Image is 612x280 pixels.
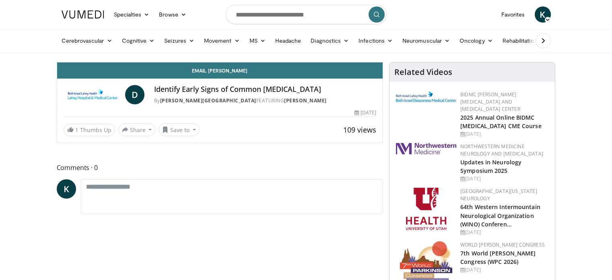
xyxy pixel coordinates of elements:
a: Northwestern Medicine Neurology and [MEDICAL_DATA] [460,143,543,157]
img: 2a462fb6-9365-492a-ac79-3166a6f924d8.png.150x105_q85_autocrop_double_scale_upscale_version-0.2.jpg [396,143,456,154]
span: Comments 0 [57,162,383,173]
a: [PERSON_NAME] [284,97,327,104]
a: Specialties [109,6,155,23]
a: Movement [199,33,245,49]
a: Updates in Neurology Symposium 2025 [460,158,521,174]
a: 64th Western Intermountain Neurological Organization (WINO) Conferen… [460,203,540,228]
a: 2025 Annual Online BIDMC [MEDICAL_DATA] CME Course [460,114,542,130]
h4: Identify Early Signs of Common [MEDICAL_DATA] [154,85,376,94]
a: Cognitive [117,33,160,49]
a: World [PERSON_NAME] Congress [460,241,545,248]
div: [DATE] [354,109,376,116]
a: Email [PERSON_NAME] [57,62,383,79]
span: 1 [75,126,78,134]
a: Seizures [159,33,199,49]
h4: Related Videos [394,67,452,77]
img: c96b19ec-a48b-46a9-9095-935f19585444.png.150x105_q85_autocrop_double_scale_upscale_version-0.2.png [396,91,456,102]
a: D [125,85,144,104]
span: 109 views [343,125,376,135]
div: By FEATURING [154,97,376,104]
a: Headache [270,33,306,49]
a: Favorites [497,6,530,23]
div: [DATE] [460,266,548,274]
input: Search topics, interventions [226,5,387,24]
a: Browse [154,6,191,23]
a: [PERSON_NAME][GEOGRAPHIC_DATA] [160,97,256,104]
a: Infections [354,33,398,49]
a: Cerebrovascular [57,33,117,49]
a: 7th World [PERSON_NAME] Congress (WPC 2026) [460,249,536,265]
img: VuMedi Logo [62,10,104,19]
img: Lahey Hospital & Medical Center [64,85,122,104]
a: 1 Thumbs Up [64,124,115,136]
a: [GEOGRAPHIC_DATA][US_STATE] Neurology [460,188,537,202]
a: Rehabilitation [498,33,542,49]
a: Diagnostics [306,33,354,49]
div: [DATE] [460,175,548,183]
button: Share [118,123,156,136]
a: MS [245,33,270,49]
img: f6362829-b0a3-407d-a044-59546adfd345.png.150x105_q85_autocrop_double_scale_upscale_version-0.2.png [406,188,446,230]
a: K [57,179,76,199]
div: [DATE] [460,131,548,138]
a: Oncology [455,33,498,49]
a: Neuromuscular [398,33,455,49]
div: [DATE] [460,229,548,236]
a: BIDMC [PERSON_NAME][MEDICAL_DATA] and [MEDICAL_DATA] Center [460,91,520,112]
a: K [535,6,551,23]
button: Save to [159,123,200,136]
